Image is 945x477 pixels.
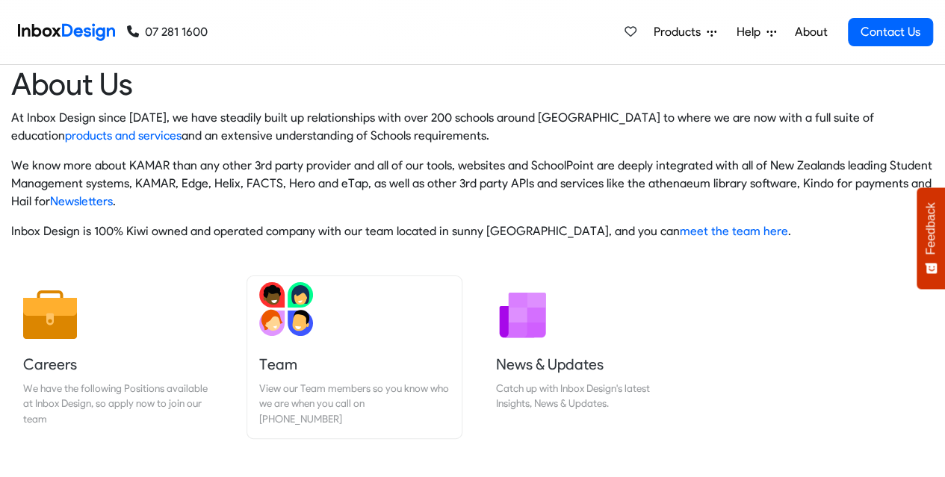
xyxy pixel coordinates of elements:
[247,276,461,438] a: Team View our Team members so you know who we are when you call on [PHONE_NUMBER]
[23,354,213,375] h5: Careers
[11,65,934,103] heading: About Us
[917,187,945,289] button: Feedback - Show survey
[496,354,686,375] h5: News & Updates
[654,23,707,41] span: Products
[484,276,698,438] a: News & Updates Catch up with Inbox Design's latest Insights, News & Updates.
[496,381,686,411] div: Catch up with Inbox Design's latest Insights, News & Updates.
[737,23,766,41] span: Help
[11,157,934,211] p: We know more about KAMAR than any other 3rd party provider and all of our tools, websites and Sch...
[848,18,933,46] a: Contact Us
[259,354,449,375] h5: Team
[924,202,938,255] span: Feedback
[648,17,722,47] a: Products
[790,17,831,47] a: About
[65,128,182,143] a: products and services
[127,23,208,41] a: 07 281 1600
[23,381,213,426] div: We have the following Positions available at Inbox Design, so apply now to join our team
[496,288,550,342] img: 2022_01_12_icon_newsletter.svg
[23,288,77,342] img: 2022_01_13_icon_job.svg
[259,282,313,336] img: 2022_01_13_icon_team.svg
[680,224,788,238] a: meet the team here
[259,381,449,426] div: View our Team members so you know who we are when you call on [PHONE_NUMBER]
[50,194,113,208] a: Newsletters
[11,222,934,240] p: Inbox Design is 100% Kiwi owned and operated company with our team located in sunny [GEOGRAPHIC_D...
[11,276,225,438] a: Careers We have the following Positions available at Inbox Design, so apply now to join our team
[731,17,782,47] a: Help
[11,109,934,145] p: At Inbox Design since [DATE], we have steadily built up relationships with over 200 schools aroun...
